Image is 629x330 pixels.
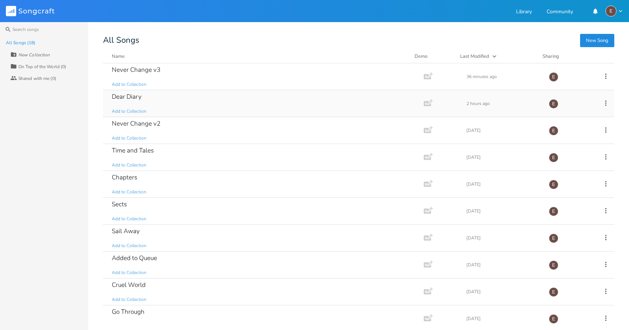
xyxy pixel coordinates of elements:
[580,34,614,47] button: New Song
[466,155,540,159] div: [DATE]
[112,270,146,276] span: Add to Collection
[547,9,573,15] a: Community
[112,282,146,288] div: Cruel World
[549,153,558,162] div: edward
[460,53,534,60] button: Last Modified
[466,182,540,186] div: [DATE]
[112,81,146,88] span: Add to Collection
[605,6,623,17] button: E
[415,53,451,60] div: Demo
[516,9,532,15] a: Library
[466,209,540,213] div: [DATE]
[18,76,56,81] div: Shared with me (0)
[549,234,558,243] div: edward
[18,64,66,69] div: On Top of the World (0)
[112,135,146,141] span: Add to Collection
[549,180,558,189] div: edward
[466,128,540,133] div: [DATE]
[605,6,616,17] div: edward
[112,201,127,207] div: Sects
[466,74,540,79] div: 36 minutes ago
[460,53,489,60] div: Last Modified
[466,263,540,267] div: [DATE]
[543,53,587,60] div: Sharing
[112,323,146,330] span: Add to Collection
[112,243,146,249] span: Add to Collection
[112,189,146,195] span: Add to Collection
[103,37,614,44] div: All Songs
[18,53,50,57] div: New Collection
[112,67,160,73] div: Never Change v3
[549,287,558,297] div: edward
[549,99,558,109] div: edward
[112,216,146,222] span: Add to Collection
[112,309,145,315] div: Go Through
[466,236,540,240] div: [DATE]
[6,41,35,45] div: All Songs (18)
[112,53,125,60] div: Name
[112,120,160,127] div: Never Change v2
[112,174,137,180] div: Chapters
[112,94,142,100] div: Dear Diary
[466,101,540,106] div: 2 hours ago
[112,255,157,261] div: Added to Queue
[112,53,406,60] button: Name
[549,207,558,216] div: edward
[549,260,558,270] div: edward
[112,147,154,154] div: Time and Tales
[112,228,140,234] div: Sail Away
[549,72,558,82] div: edward
[549,126,558,136] div: edward
[466,316,540,321] div: [DATE]
[112,296,146,303] span: Add to Collection
[112,108,146,115] span: Add to Collection
[549,314,558,324] div: edward
[112,162,146,168] span: Add to Collection
[466,289,540,294] div: [DATE]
